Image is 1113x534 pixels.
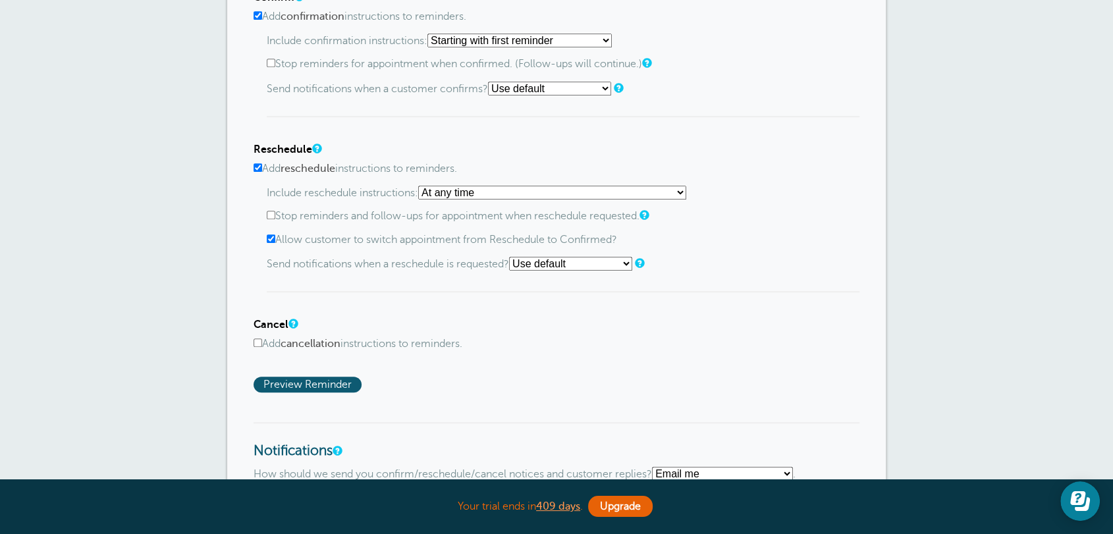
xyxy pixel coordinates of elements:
a: Preview Reminder [254,379,365,390]
a: A note will be added to SMS reminders that replying "X" will cancel the appointment. For email re... [288,319,296,328]
label: Allow customer to switch appointment from Reschedule to Confirmed? [267,234,859,246]
a: Should we notify you? Selecting "Use default" will use the setting in the Notifications section b... [614,84,622,92]
h4: Cancel [254,319,859,331]
p: Send notifications when a customer confirms? [267,82,859,95]
input: Allow customer to switch appointment from Reschedule to Confirmed? [267,234,275,243]
a: Upgrade [588,496,653,517]
input: Addrescheduleinstructions to reminders. [254,163,262,172]
input: Stop reminders and follow-ups for appointment when reschedule requested. [267,211,275,219]
a: Should we notify you? Selecting "Use default" will use the setting in the Notifications section b... [635,259,643,267]
input: Addcancellationinstructions to reminders. [254,338,262,347]
a: If you use two or more reminders, and a customer confirms an appointment after the first reminder... [642,59,650,67]
span: Preview Reminder [254,377,362,392]
a: If a customer confirms an appointment, requests a reschedule, or replies to an SMS reminder, we c... [333,446,340,455]
input: Addconfirmationinstructions to reminders. [254,11,262,20]
b: reschedule [281,163,335,174]
p: How should we send you confirm/reschedule/cancel notices and customer replies? . [254,467,859,481]
div: Your trial ends in . [227,493,886,521]
a: 409 days [536,500,580,512]
label: Add instructions to reminders. [254,163,859,175]
label: Stop reminders for appointment when confirmed. (Follow-ups will continue.) [267,58,859,70]
h3: Notifications [254,422,859,460]
iframe: Resource center [1060,481,1100,521]
p: Include reschedule instructions: [267,186,859,200]
input: Stop reminders for appointment when confirmed. (Follow-ups will continue.) [267,59,275,67]
p: Include confirmation instructions: [267,34,859,47]
h4: Reschedule [254,144,859,156]
a: A note will be added to SMS reminders that replying "R" will request a reschedule of the appointm... [312,144,320,153]
p: Send notifications when a reschedule is requested? [267,257,859,271]
label: Add instructions to reminders. [254,338,859,350]
label: Stop reminders and follow-ups for appointment when reschedule requested. [267,210,859,223]
a: If you use two or more reminders, and a customer requests a reschedule after the first reminder, ... [639,211,647,219]
label: Add instructions to reminders. [254,11,859,23]
b: cancellation [281,338,340,350]
b: confirmation [281,11,344,22]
